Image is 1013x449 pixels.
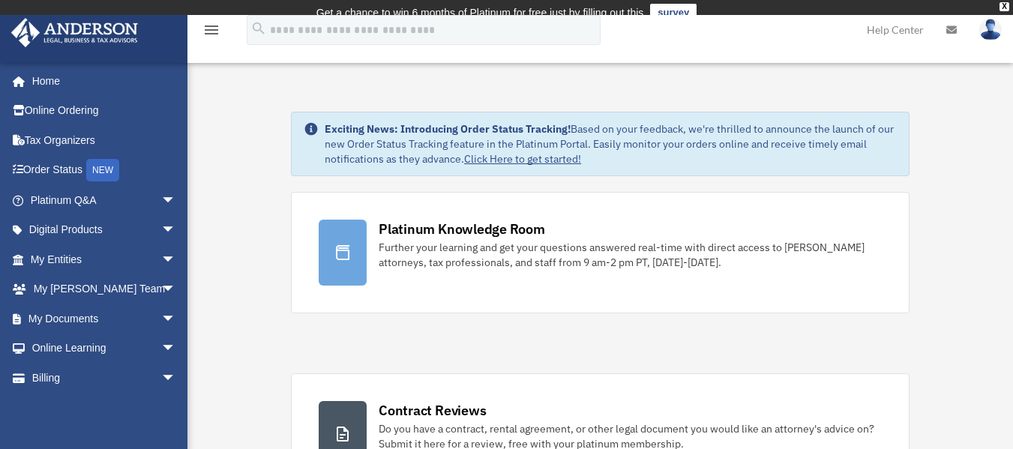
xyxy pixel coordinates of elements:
[202,21,220,39] i: menu
[10,304,199,334] a: My Documentsarrow_drop_down
[161,244,191,275] span: arrow_drop_down
[10,334,199,364] a: Online Learningarrow_drop_down
[979,19,1002,40] img: User Pic
[7,18,142,47] img: Anderson Advisors Platinum Portal
[10,185,199,215] a: Platinum Q&Aarrow_drop_down
[10,274,199,304] a: My [PERSON_NAME] Teamarrow_drop_down
[10,66,191,96] a: Home
[464,152,581,166] a: Click Here to get started!
[325,122,571,136] strong: Exciting News: Introducing Order Status Tracking!
[161,185,191,216] span: arrow_drop_down
[10,125,199,155] a: Tax Organizers
[161,274,191,305] span: arrow_drop_down
[325,121,897,166] div: Based on your feedback, we're thrilled to announce the launch of our new Order Status Tracking fe...
[316,4,644,22] div: Get a chance to win 6 months of Platinum for free just by filling out this
[10,363,199,393] a: Billingarrow_drop_down
[379,220,545,238] div: Platinum Knowledge Room
[161,304,191,334] span: arrow_drop_down
[1000,2,1009,11] div: close
[10,393,199,423] a: Events Calendar
[291,192,910,313] a: Platinum Knowledge Room Further your learning and get your questions answered real-time with dire...
[10,155,199,186] a: Order StatusNEW
[379,240,882,270] div: Further your learning and get your questions answered real-time with direct access to [PERSON_NAM...
[161,215,191,246] span: arrow_drop_down
[202,26,220,39] a: menu
[10,96,199,126] a: Online Ordering
[10,215,199,245] a: Digital Productsarrow_drop_down
[86,159,119,181] div: NEW
[650,4,697,22] a: survey
[161,334,191,364] span: arrow_drop_down
[161,363,191,394] span: arrow_drop_down
[379,401,486,420] div: Contract Reviews
[10,244,199,274] a: My Entitiesarrow_drop_down
[250,20,267,37] i: search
